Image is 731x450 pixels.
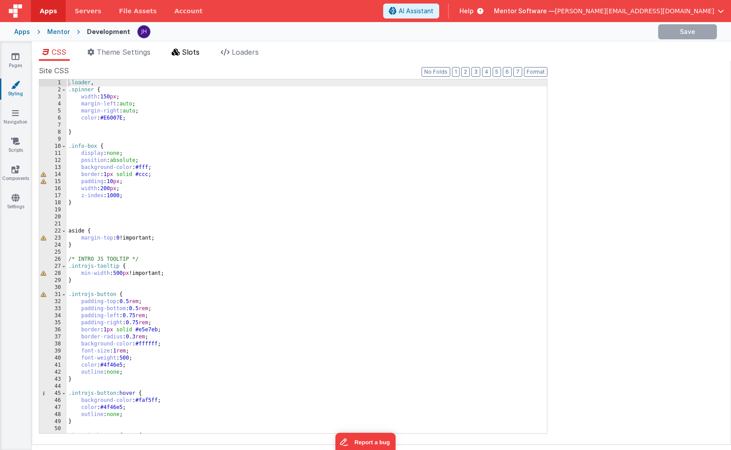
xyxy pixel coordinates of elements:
button: Format [524,67,547,77]
div: 43 [39,376,67,383]
div: 30 [39,284,67,291]
div: 40 [39,355,67,362]
div: 33 [39,305,67,312]
div: 13 [39,164,67,171]
span: Theme Settings [97,48,151,56]
span: File Assets [119,7,157,15]
div: 38 [39,341,67,348]
div: 51 [39,432,67,439]
div: 4 [39,101,67,108]
div: 5 [39,108,67,115]
button: 4 [482,67,491,77]
div: 32 [39,298,67,305]
div: 34 [39,312,67,319]
div: 44 [39,383,67,390]
div: 42 [39,369,67,376]
div: 29 [39,277,67,284]
div: 7 [39,122,67,129]
div: 6 [39,115,67,122]
span: CSS [52,48,66,56]
div: 48 [39,411,67,418]
span: Servers [75,7,101,15]
div: 12 [39,157,67,164]
img: c2badad8aad3a9dfc60afe8632b41ba8 [138,26,150,38]
div: 14 [39,171,67,178]
span: Mentor Software — [494,7,555,15]
div: 10 [39,143,67,150]
button: 7 [513,67,522,77]
div: 24 [39,242,67,249]
div: 27 [39,263,67,270]
div: 25 [39,249,67,256]
div: 21 [39,221,67,228]
button: 6 [503,67,512,77]
button: 2 [461,67,470,77]
span: Slots [182,48,200,56]
div: 41 [39,362,67,369]
button: AI Assistant [383,4,439,19]
div: 1 [39,79,67,86]
div: 26 [39,256,67,263]
button: Mentor Software — [PERSON_NAME][EMAIL_ADDRESS][DOMAIN_NAME] [494,7,724,15]
div: Mentor [47,27,70,36]
div: 36 [39,326,67,334]
div: 28 [39,270,67,277]
div: 31 [39,291,67,298]
div: 8 [39,129,67,136]
div: 39 [39,348,67,355]
button: No Folds [422,67,450,77]
div: 49 [39,418,67,425]
span: Loaders [232,48,259,56]
button: Save [658,24,717,39]
span: Site CSS [39,65,69,76]
div: 19 [39,206,67,214]
button: 1 [452,67,460,77]
div: 50 [39,425,67,432]
button: 3 [471,67,480,77]
div: 11 [39,150,67,157]
div: 20 [39,214,67,221]
div: 47 [39,404,67,411]
div: Development [87,27,130,36]
div: 22 [39,228,67,235]
div: 45 [39,390,67,397]
div: 46 [39,397,67,404]
div: 9 [39,136,67,143]
span: AI Assistant [399,7,433,15]
div: 35 [39,319,67,326]
div: 15 [39,178,67,185]
span: [PERSON_NAME][EMAIL_ADDRESS][DOMAIN_NAME] [555,7,714,15]
div: 2 [39,86,67,94]
button: 5 [493,67,501,77]
div: 18 [39,199,67,206]
div: 37 [39,334,67,341]
div: 16 [39,185,67,192]
div: 23 [39,235,67,242]
div: 17 [39,192,67,199]
div: 3 [39,94,67,101]
span: Apps [40,7,57,15]
span: Help [460,7,474,15]
div: Apps [14,27,30,36]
